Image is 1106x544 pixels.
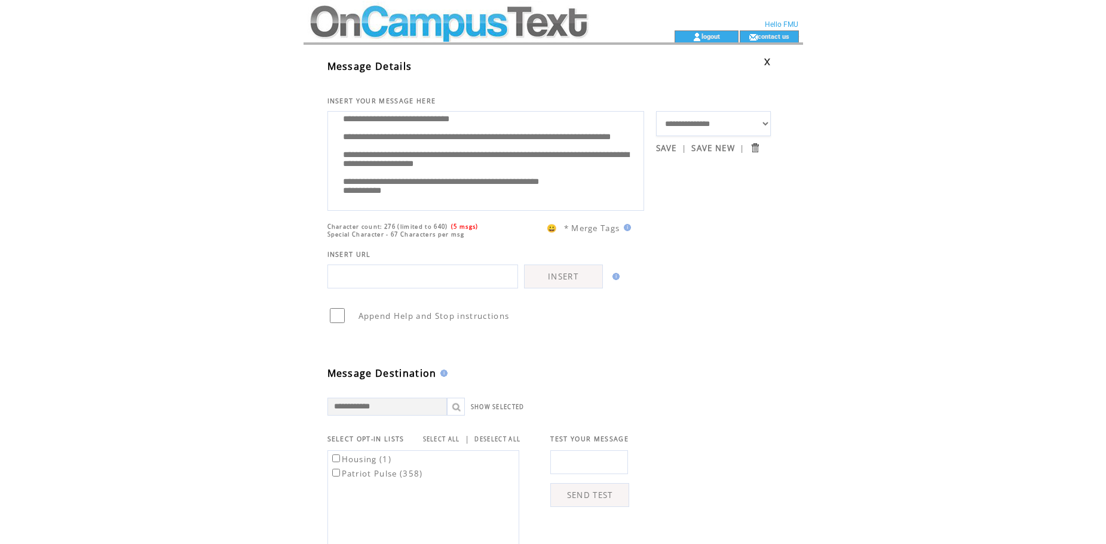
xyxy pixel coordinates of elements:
a: logout [701,32,720,40]
span: INSERT URL [327,250,371,259]
img: help.gif [437,370,448,377]
a: INSERT [524,265,603,288]
span: Append Help and Stop instructions [359,311,510,321]
img: help.gif [609,273,620,280]
img: help.gif [620,224,631,231]
span: Character count: 276 (limited to 640) [327,223,448,230]
input: Patriot Pulse (358) [332,469,340,477]
span: Special Character - 67 Characters per msg [327,230,465,238]
span: | [465,434,470,444]
a: SEND TEST [550,483,629,507]
input: Housing (1) [332,454,340,462]
span: 😀 [547,223,557,233]
span: | [682,143,687,153]
a: SAVE NEW [691,143,735,153]
label: Patriot Pulse (358) [330,468,423,479]
img: contact_us_icon.gif [749,32,758,42]
a: SHOW SELECTED [471,403,525,411]
a: DESELECT ALL [474,435,520,443]
span: SELECT OPT-IN LISTS [327,435,405,443]
a: contact us [758,32,789,40]
span: TEST YOUR MESSAGE [550,435,629,443]
span: (5 msgs) [451,223,479,230]
span: Message Destination [327,367,437,380]
span: INSERT YOUR MESSAGE HERE [327,97,436,105]
span: | [740,143,745,153]
img: account_icon.gif [693,32,701,42]
input: Submit [749,142,761,153]
a: SELECT ALL [423,435,460,443]
span: * Merge Tags [564,223,620,233]
span: Hello FMU [765,20,798,29]
label: Housing (1) [330,454,392,465]
a: SAVE [656,143,677,153]
span: Message Details [327,60,412,73]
